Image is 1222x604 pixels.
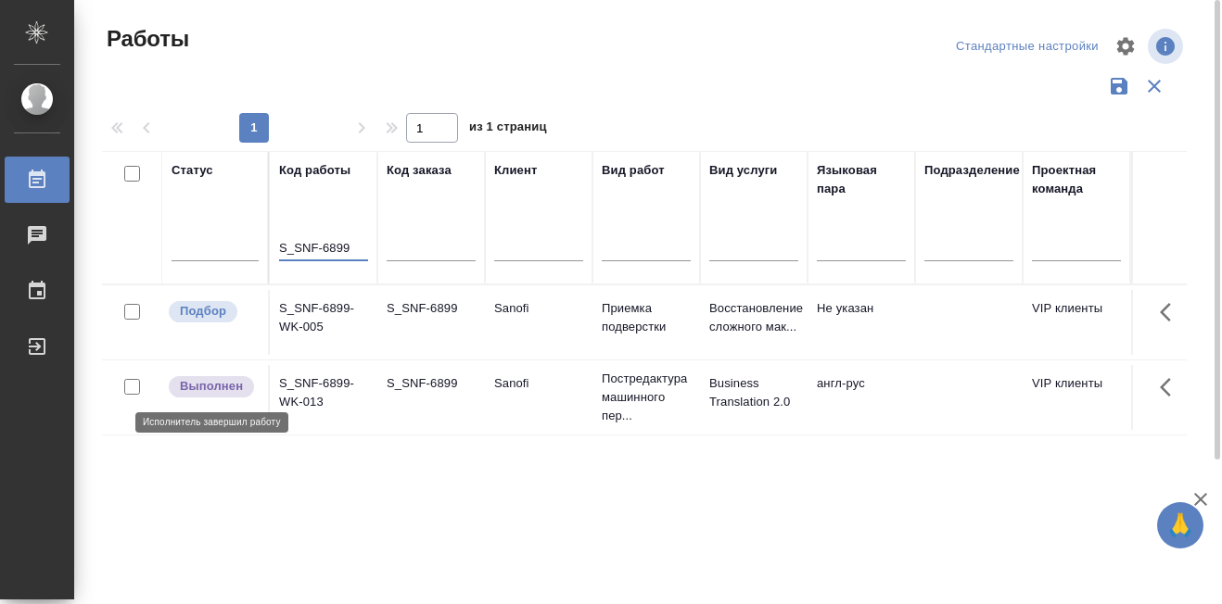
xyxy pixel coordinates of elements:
[808,290,915,355] td: Не указан
[951,32,1103,61] div: split button
[1032,161,1121,198] div: Проектная команда
[1157,502,1203,548] button: 🙏
[602,161,665,180] div: Вид работ
[387,161,452,180] div: Код заказа
[469,116,547,143] span: из 1 страниц
[102,24,189,54] span: Работы
[172,161,213,180] div: Статус
[270,365,377,430] td: S_SNF-6899-WK-013
[817,161,906,198] div: Языковая пара
[709,374,798,411] p: Business Translation 2.0
[279,161,350,180] div: Код работы
[709,299,798,336] p: Восстановление сложного мак...
[494,374,583,393] p: Sanofi
[602,299,691,336] p: Приемка подверстки
[494,161,537,180] div: Клиент
[709,161,778,180] div: Вид услуги
[167,299,259,324] div: Можно подбирать исполнителей
[387,374,476,393] div: S_SNF-6899
[180,302,226,321] p: Подбор
[1149,365,1193,409] button: Здесь прячутся важные кнопки
[494,299,583,318] p: Sanofi
[924,161,1020,180] div: Подразделение
[1103,24,1148,69] span: Настроить таблицу
[180,377,243,396] p: Выполнен
[387,299,476,318] div: S_SNF-6899
[1101,69,1137,104] button: Сохранить фильтры
[1023,365,1130,430] td: VIP клиенты
[1148,29,1187,64] span: Посмотреть информацию
[602,370,691,425] p: Постредактура машинного пер...
[1149,290,1193,334] button: Здесь прячутся важные кнопки
[1023,290,1130,355] td: VIP клиенты
[808,365,915,430] td: англ-рус
[270,290,377,355] td: S_SNF-6899-WK-005
[1165,506,1196,545] span: 🙏
[1137,69,1172,104] button: Сбросить фильтры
